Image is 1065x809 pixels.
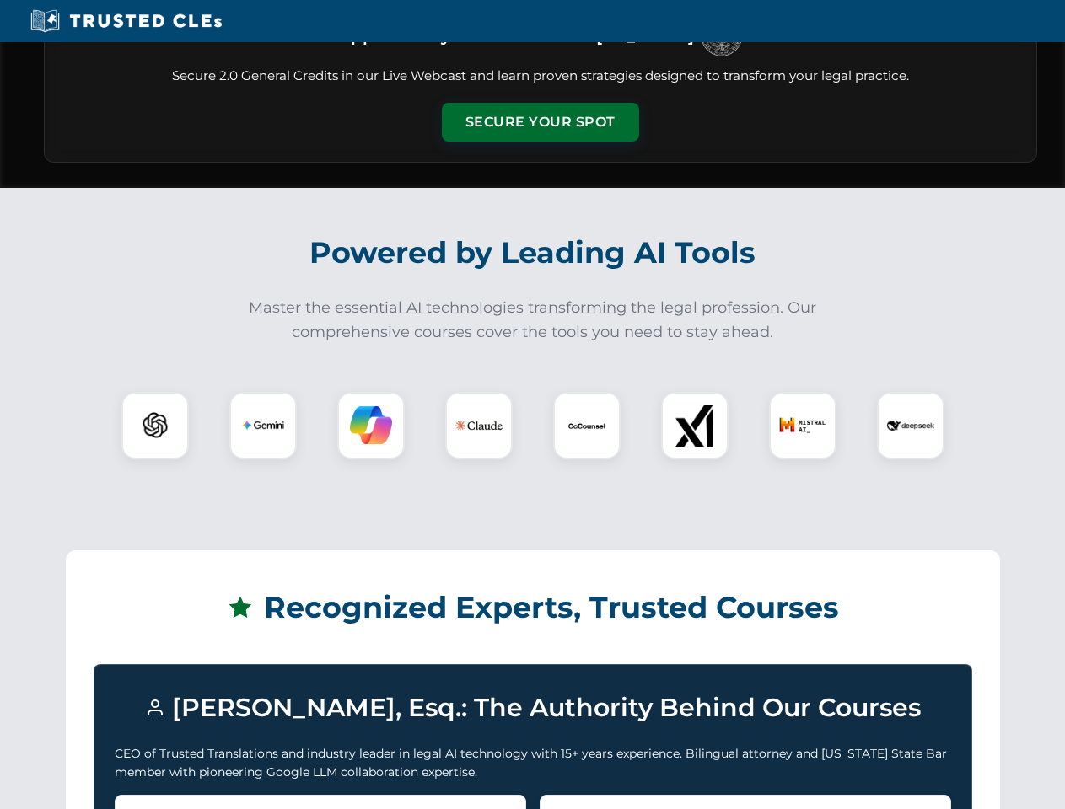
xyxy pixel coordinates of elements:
[25,8,227,34] img: Trusted CLEs
[337,392,405,459] div: Copilot
[887,402,934,449] img: DeepSeek Logo
[238,296,828,345] p: Master the essential AI technologies transforming the legal profession. Our comprehensive courses...
[115,744,951,782] p: CEO of Trusted Translations and industry leader in legal AI technology with 15+ years experience....
[94,578,972,637] h2: Recognized Experts, Trusted Courses
[115,685,951,731] h3: [PERSON_NAME], Esq.: The Authority Behind Our Courses
[661,392,729,459] div: xAI
[769,392,836,459] div: Mistral AI
[65,67,1016,86] p: Secure 2.0 General Credits in our Live Webcast and learn proven strategies designed to transform ...
[553,392,621,459] div: CoCounsel
[229,392,297,459] div: Gemini
[445,392,513,459] div: Claude
[877,392,944,459] div: DeepSeek
[242,404,284,447] img: Gemini Logo
[350,404,392,447] img: Copilot Logo
[566,404,608,447] img: CoCounsel Logo
[66,223,1000,282] h2: Powered by Leading AI Tools
[442,103,639,142] button: Secure Your Spot
[779,402,826,449] img: Mistral AI Logo
[674,404,716,447] img: xAI Logo
[131,401,180,450] img: ChatGPT Logo
[121,392,189,459] div: ChatGPT
[455,402,503,449] img: Claude Logo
